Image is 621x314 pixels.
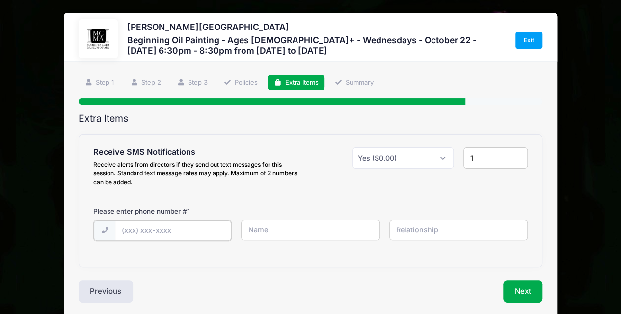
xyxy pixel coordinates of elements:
[79,280,134,303] button: Previous
[389,220,528,241] input: Relationship
[515,32,543,49] a: Exit
[241,220,379,241] input: Name
[217,75,264,91] a: Policies
[127,22,506,32] h3: [PERSON_NAME][GEOGRAPHIC_DATA]
[463,147,528,169] input: Quantity
[93,147,306,157] h4: Receive SMS Notifications
[170,75,214,91] a: Step 3
[115,220,231,241] input: (xxx) xxx-xxxx
[124,75,167,91] a: Step 2
[127,35,506,56] h3: Beginning Oil Painting - Ages [DEMOGRAPHIC_DATA]+ - Wednesdays - October 22 - [DATE] 6:30pm - 8:3...
[503,280,543,303] button: Next
[187,207,190,215] span: 1
[328,75,380,91] a: Summary
[79,113,543,124] h2: Extra Items
[79,75,121,91] a: Step 1
[93,160,306,187] div: Receive alerts from directors if they send out text messages for this session. Standard text mess...
[268,75,325,91] a: Extra Items
[93,206,190,216] label: Please enter phone number #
